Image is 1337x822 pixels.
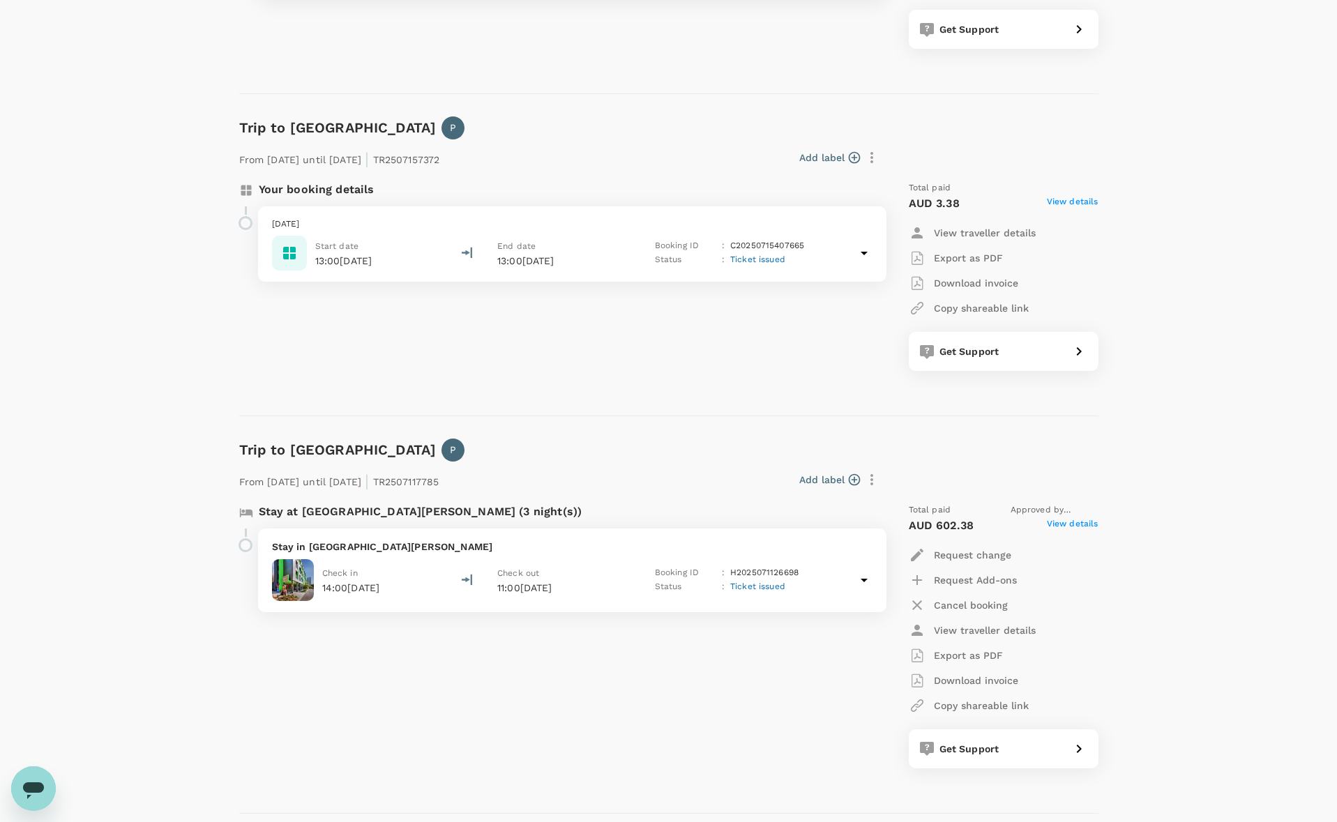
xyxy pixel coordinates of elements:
[1047,517,1098,534] span: View details
[939,743,999,754] span: Get Support
[655,253,716,267] p: Status
[730,239,804,253] p: C20250715407665
[497,254,630,268] p: 13:00[DATE]
[909,643,1003,668] button: Export as PDF
[655,580,716,594] p: Status
[450,443,456,457] p: P
[259,181,375,198] p: Your booking details
[934,648,1003,662] p: Export as PDF
[722,239,725,253] p: :
[934,623,1036,637] p: View traveller details
[934,301,1029,315] p: Copy shareable link
[909,220,1036,245] button: View traveller details
[272,218,873,231] p: [DATE]
[909,181,951,195] span: Total paid
[365,149,369,169] span: |
[909,296,1029,321] button: Copy shareable link
[730,254,785,264] span: Ticket issued
[909,593,1008,618] button: Cancel booking
[934,573,1017,587] p: Request Add-ons
[799,151,860,165] button: Add label
[909,542,1011,568] button: Request change
[239,439,437,461] h6: Trip to [GEOGRAPHIC_DATA]
[909,503,951,517] span: Total paid
[799,473,860,487] button: Add label
[909,568,1017,593] button: Request Add-ons
[272,559,314,601] img: Mercure Bendigo Schaller
[939,346,999,357] span: Get Support
[730,581,785,591] span: Ticket issued
[909,693,1029,718] button: Copy shareable link
[909,618,1036,643] button: View traveller details
[934,548,1011,562] p: Request change
[909,245,1003,271] button: Export as PDF
[722,566,725,580] p: :
[655,566,716,580] p: Booking ID
[722,253,725,267] p: :
[934,226,1036,240] p: View traveller details
[11,766,56,811] iframe: Button to launch messaging window
[1047,195,1098,212] span: View details
[450,121,456,135] p: P
[315,254,372,268] p: 13:00[DATE]
[934,699,1029,713] p: Copy shareable link
[259,503,582,520] p: Stay at [GEOGRAPHIC_DATA][PERSON_NAME] (3 night(s))
[497,241,536,251] span: End date
[315,241,359,251] span: Start date
[1011,503,1098,517] span: Approved by
[322,581,380,595] p: 14:00[DATE]
[934,598,1008,612] p: Cancel booking
[322,568,358,578] span: Check in
[239,116,437,139] h6: Trip to [GEOGRAPHIC_DATA]
[934,251,1003,265] p: Export as PDF
[730,566,799,580] p: H2025071126698
[909,668,1018,693] button: Download invoice
[909,195,960,212] p: AUD 3.38
[365,471,369,491] span: |
[239,145,440,170] p: From [DATE] until [DATE] TR2507157372
[497,568,539,578] span: Check out
[934,276,1018,290] p: Download invoice
[497,581,630,595] p: 11:00[DATE]
[239,467,439,492] p: From [DATE] until [DATE] TR2507117785
[939,24,999,35] span: Get Support
[272,540,873,554] p: Stay in [GEOGRAPHIC_DATA][PERSON_NAME]
[655,239,716,253] p: Booking ID
[909,517,974,534] p: AUD 602.38
[934,673,1018,687] p: Download invoice
[722,580,725,594] p: :
[909,271,1018,296] button: Download invoice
